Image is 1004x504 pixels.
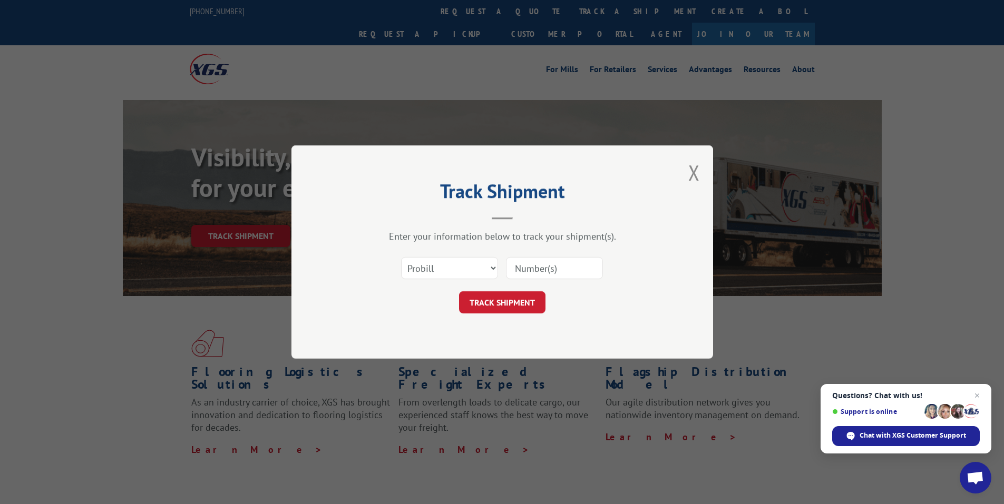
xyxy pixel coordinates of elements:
[344,184,660,204] h2: Track Shipment
[506,257,603,279] input: Number(s)
[832,408,921,416] span: Support is online
[960,462,991,493] div: Open chat
[971,389,983,402] span: Close chat
[344,230,660,242] div: Enter your information below to track your shipment(s).
[860,431,966,440] span: Chat with XGS Customer Support
[459,291,545,313] button: TRACK SHIPMENT
[688,159,700,186] button: Close modal
[832,426,980,446] div: Chat with XGS Customer Support
[832,391,980,400] span: Questions? Chat with us!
